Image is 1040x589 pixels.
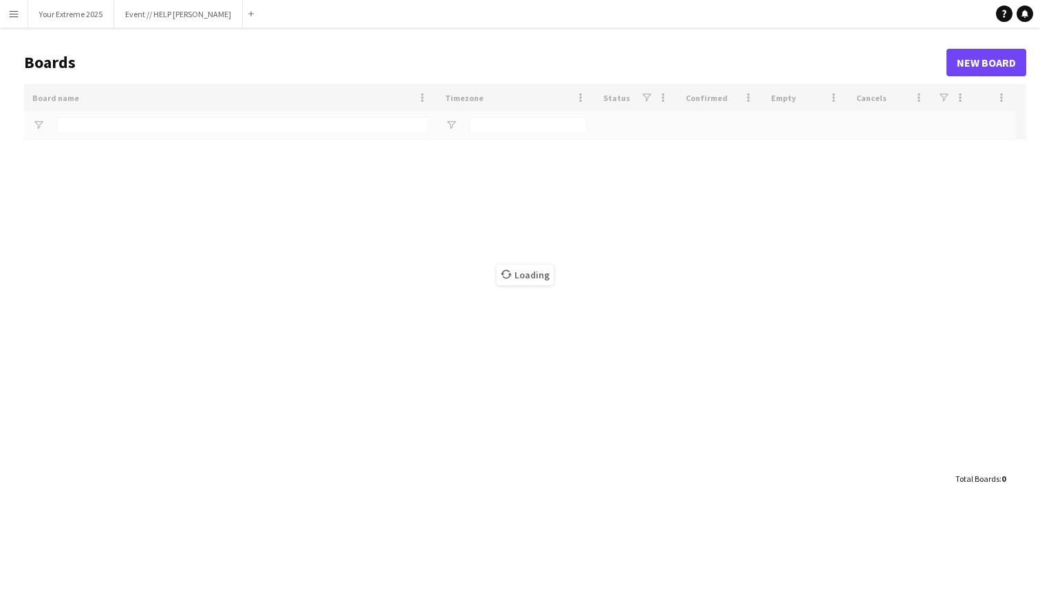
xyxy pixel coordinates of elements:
[946,49,1026,76] a: New Board
[955,474,999,484] span: Total Boards
[114,1,243,27] button: Event // HELP [PERSON_NAME]
[497,265,554,285] span: Loading
[24,52,946,73] h1: Boards
[955,465,1006,492] div: :
[28,1,114,27] button: Your Extreme 2025
[1001,474,1006,484] span: 0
